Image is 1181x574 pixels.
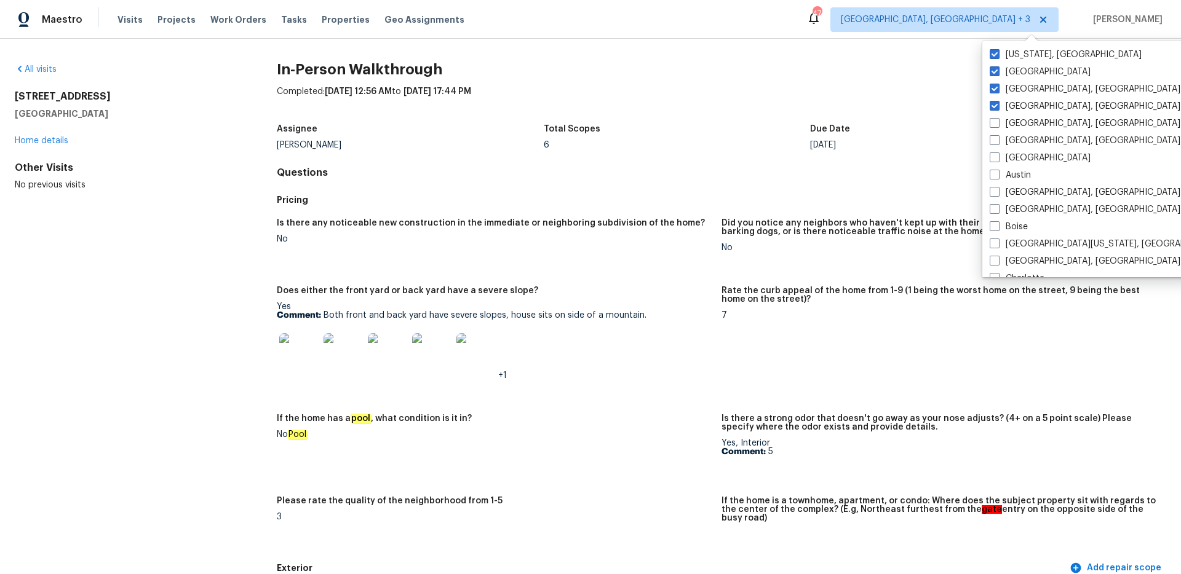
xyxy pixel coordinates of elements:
label: [GEOGRAPHIC_DATA], [GEOGRAPHIC_DATA] [990,135,1180,147]
label: [GEOGRAPHIC_DATA] [990,152,1091,164]
h5: If the home has a , what condition is it in? [277,414,472,423]
label: [GEOGRAPHIC_DATA], [GEOGRAPHIC_DATA] [990,186,1180,199]
a: All visits [15,65,57,74]
div: Yes, Interior [722,439,1156,456]
span: [PERSON_NAME] [1088,14,1163,26]
span: Maestro [42,14,82,26]
h2: In-Person Walkthrough [277,63,1166,76]
label: [GEOGRAPHIC_DATA], [GEOGRAPHIC_DATA] [990,203,1180,216]
h5: [GEOGRAPHIC_DATA] [15,108,237,120]
div: Other Visits [15,162,237,174]
div: 3 [277,513,712,521]
div: [DATE] [810,141,1077,149]
label: Boise [990,221,1028,233]
p: Both front and back yard have severe slopes, house sits on side of a mountain. [277,311,712,320]
b: Comment: [277,311,321,320]
div: No [277,235,712,243]
span: [GEOGRAPHIC_DATA], [GEOGRAPHIC_DATA] + 3 [841,14,1030,26]
h5: If the home is a townhome, apartment, or condo: Where does the subject property sit with regards ... [722,497,1156,522]
h5: Total Scopes [544,125,600,133]
div: 6 [544,141,811,149]
div: Completed: to [277,85,1166,117]
h5: Did you notice any neighbors who haven't kept up with their homes (ex. lots of debris, etc.), lou... [722,219,1156,236]
h5: Please rate the quality of the neighborhood from 1-5 [277,497,503,505]
h2: [STREET_ADDRESS] [15,90,237,103]
h5: Rate the curb appeal of the home from 1-9 (1 being the worst home on the street, 9 being the best... [722,286,1156,304]
p: 5 [722,447,1156,456]
span: Properties [322,14,370,26]
span: [DATE] 17:44 PM [404,87,471,96]
em: gate [982,505,1002,514]
h5: Pricing [277,194,1067,206]
b: Comment: [722,447,766,456]
h5: Assignee [277,125,317,133]
label: Austin [990,169,1031,181]
label: [GEOGRAPHIC_DATA], [GEOGRAPHIC_DATA] [990,83,1180,95]
div: [PERSON_NAME] [277,141,544,149]
div: 7 [722,311,1156,320]
div: Yes [277,302,712,380]
label: [US_STATE], [GEOGRAPHIC_DATA] [990,49,1142,61]
h5: Due Date [810,125,850,133]
span: +1 [498,371,507,380]
label: [GEOGRAPHIC_DATA], [GEOGRAPHIC_DATA] [990,117,1180,130]
a: Home details [15,136,68,145]
label: [GEOGRAPHIC_DATA] [990,66,1091,78]
span: Tasks [281,15,307,24]
span: No previous visits [15,181,85,189]
div: No [277,430,712,439]
span: Work Orders [210,14,266,26]
div: No [722,243,1156,252]
span: [DATE] 12:56 AM [325,87,392,96]
em: pool [351,414,371,423]
label: [GEOGRAPHIC_DATA], [GEOGRAPHIC_DATA] [990,100,1180,112]
span: Visits [117,14,143,26]
label: Charlotte [990,272,1044,285]
em: Pool [288,430,307,439]
h5: Does either the front yard or back yard have a severe slope? [277,286,538,295]
span: Projects [157,14,196,26]
h4: Questions [277,167,1166,179]
span: Geo Assignments [384,14,464,26]
h5: Is there any noticeable new construction in the immediate or neighboring subdivision of the home? [277,219,705,227]
div: 47 [813,7,821,20]
label: [GEOGRAPHIC_DATA], [GEOGRAPHIC_DATA] [990,255,1180,267]
h5: Is there a strong odor that doesn't go away as your nose adjusts? (4+ on a 5 point scale) Please ... [722,414,1156,431]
